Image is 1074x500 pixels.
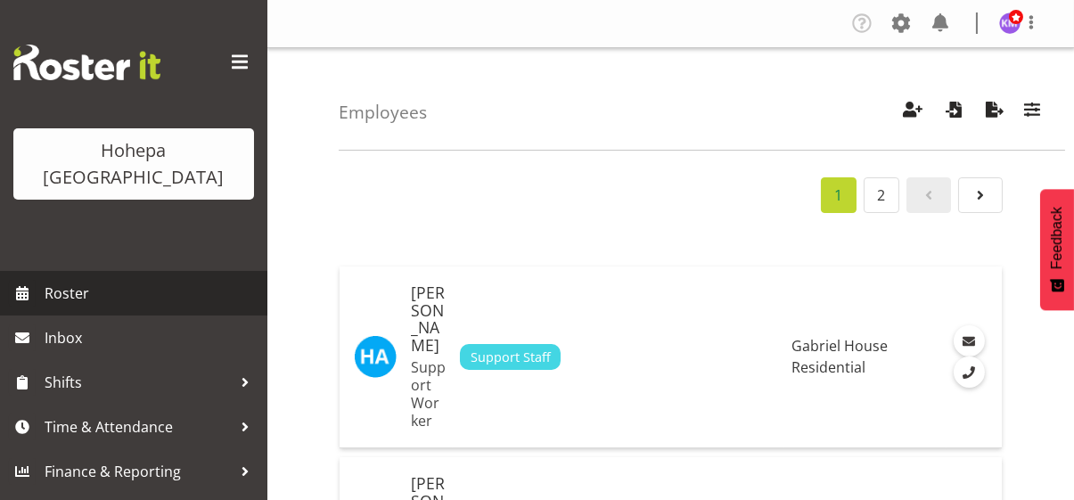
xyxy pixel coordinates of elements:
a: Page 2. [958,177,1003,213]
a: Page 2. [864,177,899,213]
button: Export Employees [976,93,1013,132]
img: harvi-akolia10135.jpg [354,335,397,378]
span: Inbox [45,324,258,351]
span: Support Staff [471,348,551,367]
img: Rosterit website logo [13,45,160,80]
a: Email Employee [954,325,985,357]
div: Hohepa [GEOGRAPHIC_DATA] [31,137,236,191]
span: Finance & Reporting [45,458,232,485]
span: Gabriel House [791,336,888,356]
span: Shifts [45,369,232,396]
p: Support Worker [411,358,446,430]
button: Create Employees [894,93,931,132]
button: Feedback - Show survey [1040,189,1074,310]
span: Time & Attendance [45,414,232,440]
button: Filter Employees [1013,93,1051,132]
span: Roster [45,280,258,307]
button: Import Employees [935,93,972,132]
img: kelly-morgan6119.jpg [999,12,1021,34]
a: Page 0. [906,177,951,213]
span: Feedback [1049,207,1065,269]
h4: Employees [339,102,427,122]
h5: [PERSON_NAME] [411,284,446,355]
a: Call Employee [954,357,985,388]
span: Residential [791,357,865,377]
